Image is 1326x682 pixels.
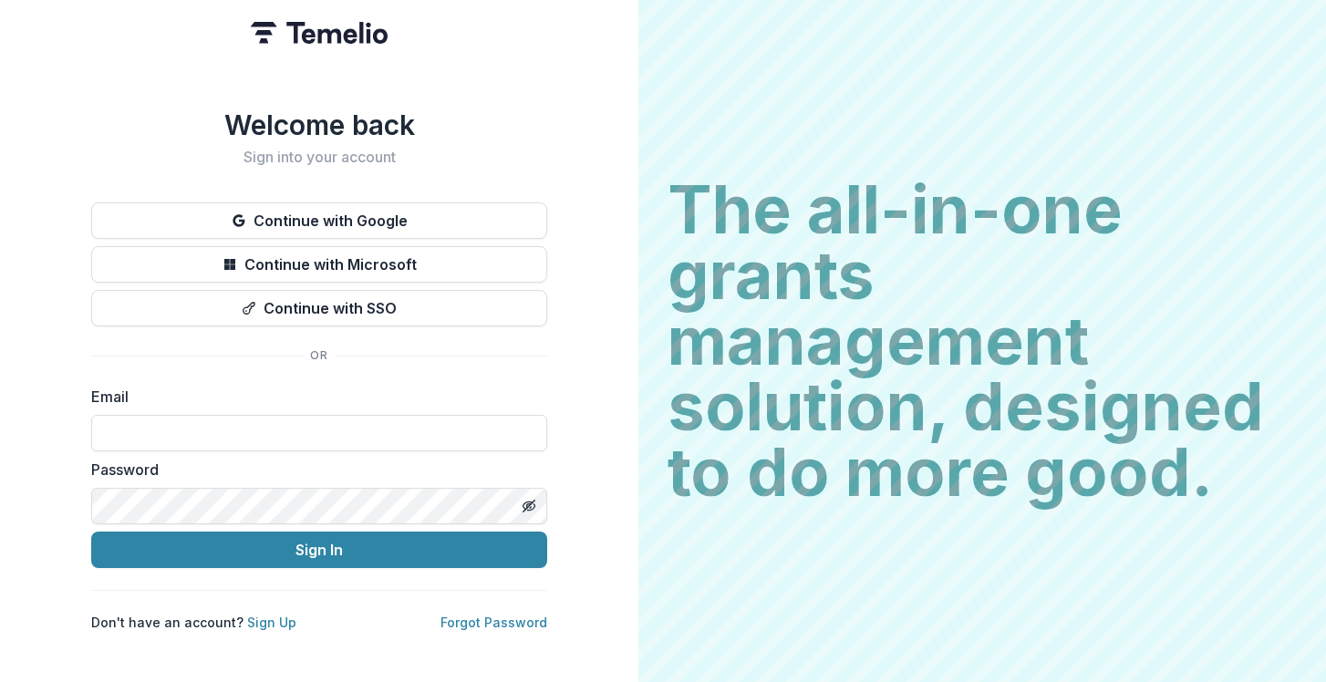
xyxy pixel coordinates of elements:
label: Email [91,386,536,408]
img: Temelio [251,22,388,44]
button: Continue with SSO [91,290,547,326]
button: Sign In [91,532,547,568]
button: Continue with Microsoft [91,246,547,283]
button: Toggle password visibility [514,491,544,521]
p: Don't have an account? [91,613,296,632]
a: Forgot Password [440,615,547,630]
button: Continue with Google [91,202,547,239]
label: Password [91,459,536,480]
a: Sign Up [247,615,296,630]
h1: Welcome back [91,108,547,141]
h2: Sign into your account [91,149,547,166]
